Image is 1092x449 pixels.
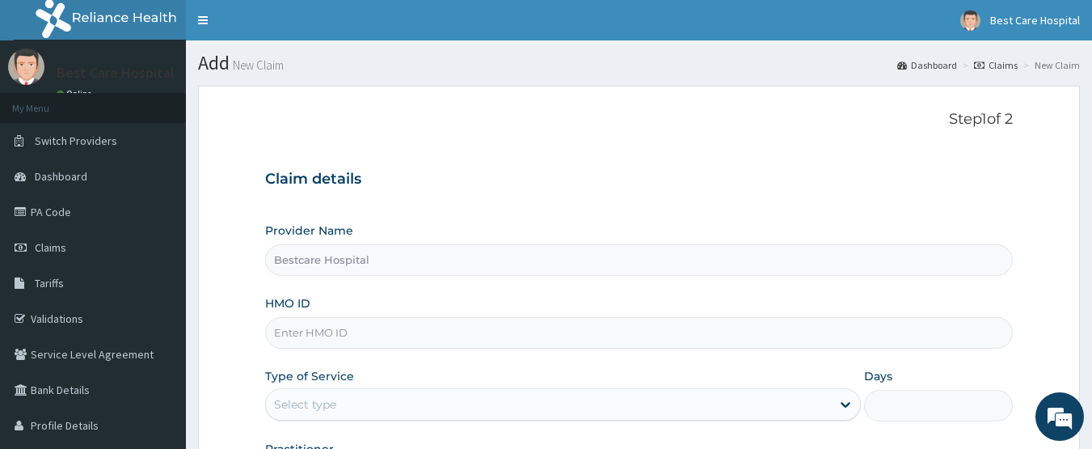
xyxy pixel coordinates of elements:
label: Provider Name [265,222,353,239]
span: Best Care Hospital [990,13,1080,28]
h1: Add [198,53,1080,74]
span: Claims [35,240,66,255]
p: Step 1 of 2 [265,111,1014,129]
span: Dashboard [35,169,87,184]
a: Claims [974,58,1018,72]
img: User Image [960,11,980,31]
a: Online [57,88,95,100]
span: Tariffs [35,276,64,290]
h3: Claim details [265,171,1014,188]
small: New Claim [230,59,284,71]
label: HMO ID [265,295,310,311]
p: Best Care Hospital [57,66,175,80]
input: Enter HMO ID [265,317,1014,349]
div: Select type [274,396,336,413]
img: User Image [8,49,44,85]
a: Dashboard [897,58,957,72]
li: New Claim [1019,58,1080,72]
label: Type of Service [265,368,354,384]
span: Switch Providers [35,133,117,148]
label: Days [864,368,892,384]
